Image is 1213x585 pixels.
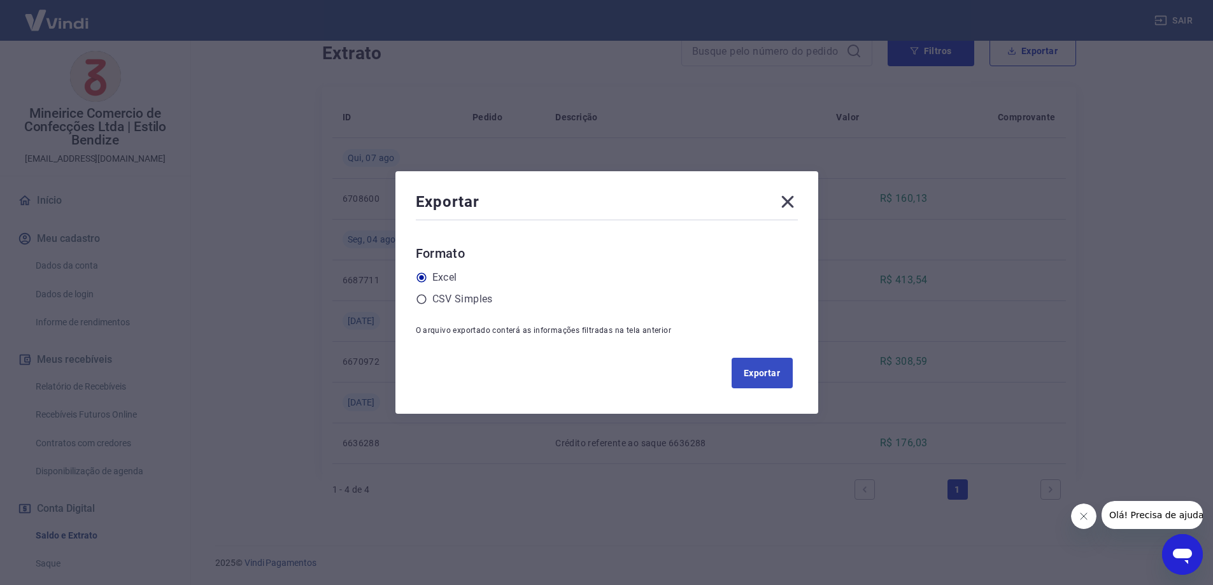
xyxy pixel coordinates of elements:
button: Exportar [732,358,793,388]
span: O arquivo exportado conterá as informações filtradas na tela anterior [416,326,672,335]
label: CSV Simples [432,292,493,307]
div: Exportar [416,192,798,217]
iframe: Botão para abrir a janela de mensagens [1162,534,1203,575]
span: Olá! Precisa de ajuda? [8,9,107,19]
iframe: Fechar mensagem [1071,504,1096,529]
iframe: Mensagem da empresa [1102,501,1203,529]
h6: Formato [416,243,798,264]
label: Excel [432,270,457,285]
